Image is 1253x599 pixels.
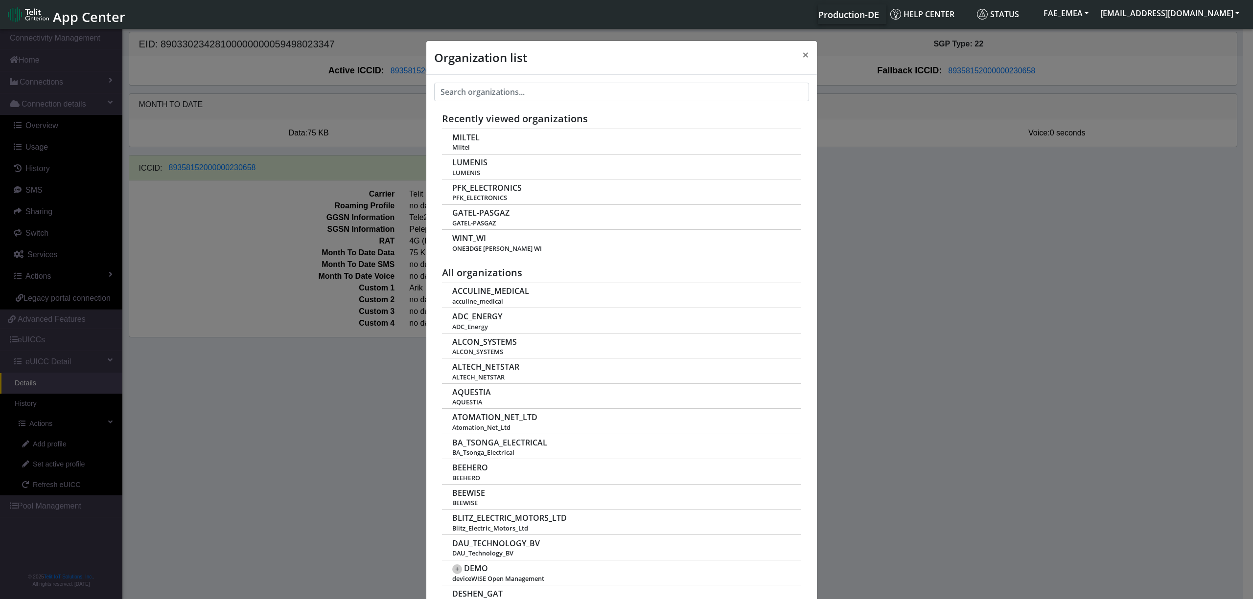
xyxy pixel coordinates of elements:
[818,9,879,21] span: Production-DE
[886,4,973,24] a: Help center
[452,513,567,523] span: BLITZ_ELECTRIC_MOTORS_LTD
[452,488,485,498] span: BEEWISE
[452,234,486,243] span: WINT_WI
[452,208,510,218] span: GATEL-PASGAZ
[452,169,791,177] span: LUMENIS
[977,9,988,20] img: status.svg
[973,4,1038,24] a: Status
[452,564,462,574] span: +
[8,4,124,25] a: App Center
[452,158,487,167] span: LUMENIS
[452,550,791,557] span: DAU_Technology_BV
[977,9,1019,20] span: Status
[452,575,791,582] span: deviceWISE Open Management
[452,194,791,201] span: PFK_ELECTRONICS
[818,4,879,24] a: Your current platform instance
[452,525,791,532] span: Blitz_Electric_Motors_Ltd
[452,183,522,193] span: PFK_ELECTRONICS
[452,298,791,305] span: acculine_medical
[452,539,540,548] span: DAU_TECHNOLOGY_BV
[890,9,954,20] span: Help center
[452,133,480,142] span: MILTEL
[452,474,791,482] span: BEEHERO
[452,499,791,507] span: BEEWISE
[452,245,791,252] span: ONEƎDGE [PERSON_NAME] WI
[452,312,502,321] span: ADC_ENERGY
[452,388,491,397] span: AQUESTIA
[452,413,537,422] span: ATOMATION_NET_LTD
[452,438,547,447] span: BA_TSONGA_ELECTRICAL
[452,337,517,347] span: ALCON_SYSTEMS
[1038,4,1094,22] button: FAE_EMEA
[434,49,527,67] h4: Organization list
[464,564,488,573] span: DEMO
[442,113,801,125] h5: Recently viewed organizations
[452,399,791,406] span: AQUESTIA
[452,362,519,372] span: ALTECH_NETSTAR
[452,374,791,381] span: ALTECH_NETSTAR
[452,220,791,227] span: GATEL-PASGAZ
[452,348,791,355] span: ALCON_SYSTEMS
[452,463,488,472] span: BEEHERO
[452,144,791,151] span: Miltel
[452,323,791,331] span: ADC_Energy
[434,83,809,101] input: Search organizations...
[452,589,503,599] span: DESHEN_GAT
[442,267,801,279] h5: All organizations
[53,8,125,26] span: App Center
[1094,4,1245,22] button: [EMAIL_ADDRESS][DOMAIN_NAME]
[452,287,529,296] span: ACCULINE_MEDICAL
[8,7,49,22] img: logo-telit-cinterion-gw-new.png
[452,449,791,456] span: BA_Tsonga_Electrical
[802,46,809,63] span: ×
[452,424,791,431] span: Atomation_Net_Ltd
[890,9,901,20] img: knowledge.svg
